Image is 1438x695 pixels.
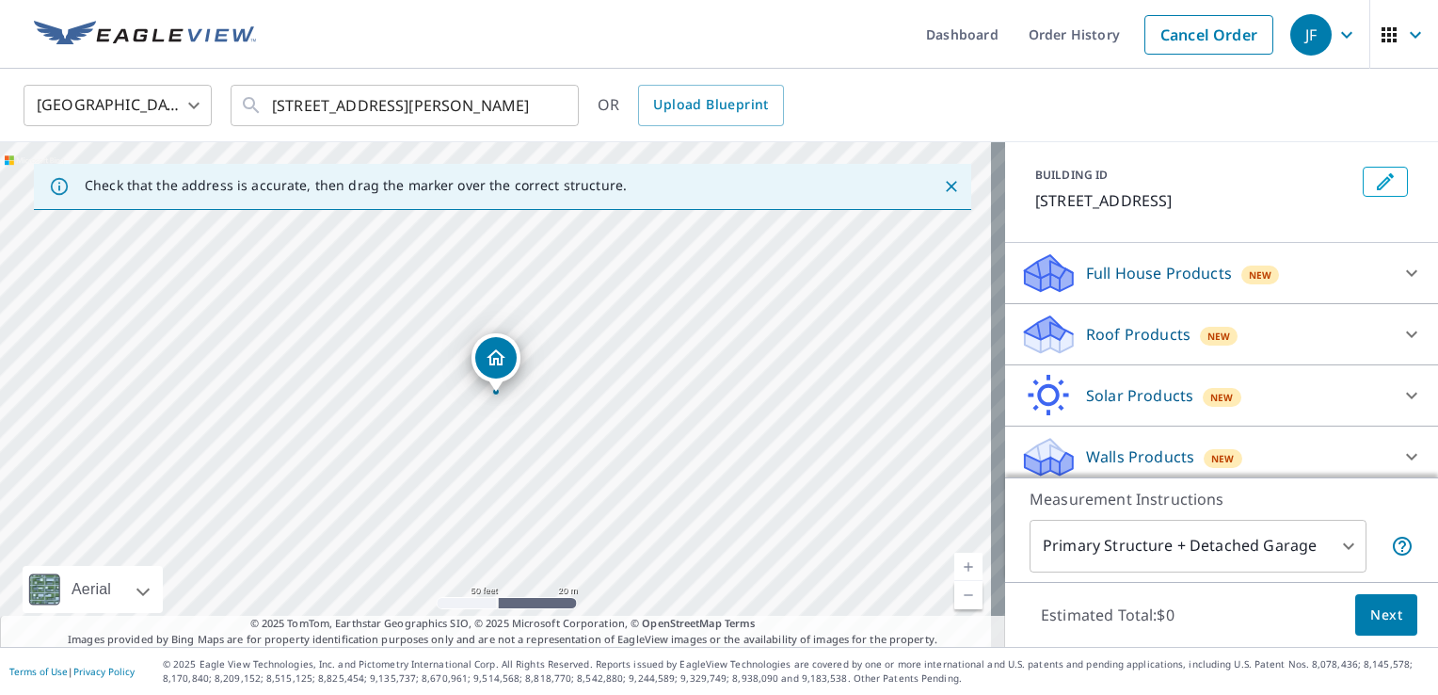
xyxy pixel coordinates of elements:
[653,93,768,117] span: Upload Blueprint
[1086,262,1232,284] p: Full House Products
[1086,384,1193,407] p: Solar Products
[725,616,756,630] a: Terms
[163,657,1429,686] p: © 2025 Eagle View Technologies, Inc. and Pictometry International Corp. All Rights Reserved. Repo...
[1355,594,1417,637] button: Next
[1035,167,1108,183] p: BUILDING ID
[1020,251,1423,296] div: Full House ProductsNew
[954,553,983,581] a: Current Level 19, Zoom In
[1207,329,1231,344] span: New
[85,177,627,194] p: Check that the address is accurate, then drag the marker over the correct structure.
[1035,189,1355,212] p: [STREET_ADDRESS]
[1030,520,1366,573] div: Primary Structure + Detached Garage
[24,79,212,132] div: [GEOGRAPHIC_DATA]
[1391,535,1414,558] span: Your report will include the primary structure and a detached garage if one exists.
[1370,604,1402,627] span: Next
[9,665,68,678] a: Terms of Use
[34,21,256,49] img: EV Logo
[1210,390,1234,405] span: New
[1030,488,1414,510] p: Measurement Instructions
[638,85,783,126] a: Upload Blueprint
[598,85,784,126] div: OR
[1086,323,1190,346] p: Roof Products
[1290,14,1332,56] div: JF
[1020,312,1423,357] div: Roof ProductsNew
[642,616,721,630] a: OpenStreetMap
[1363,167,1408,197] button: Edit building 1
[1144,15,1273,55] a: Cancel Order
[250,616,756,632] span: © 2025 TomTom, Earthstar Geographics SIO, © 2025 Microsoft Corporation, ©
[1026,594,1190,636] p: Estimated Total: $0
[471,333,520,392] div: Dropped pin, building 1, Residential property, 1504 Inverness Dr Mountain Home, AR 72653
[66,566,117,613] div: Aerial
[1211,451,1235,466] span: New
[9,666,135,677] p: |
[1020,434,1423,479] div: Walls ProductsNew
[73,665,135,678] a: Privacy Policy
[1020,373,1423,418] div: Solar ProductsNew
[1086,445,1194,468] p: Walls Products
[939,174,964,199] button: Close
[1249,267,1272,283] span: New
[272,79,540,132] input: Search by address or latitude-longitude
[954,581,983,609] a: Current Level 19, Zoom Out
[23,566,163,613] div: Aerial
